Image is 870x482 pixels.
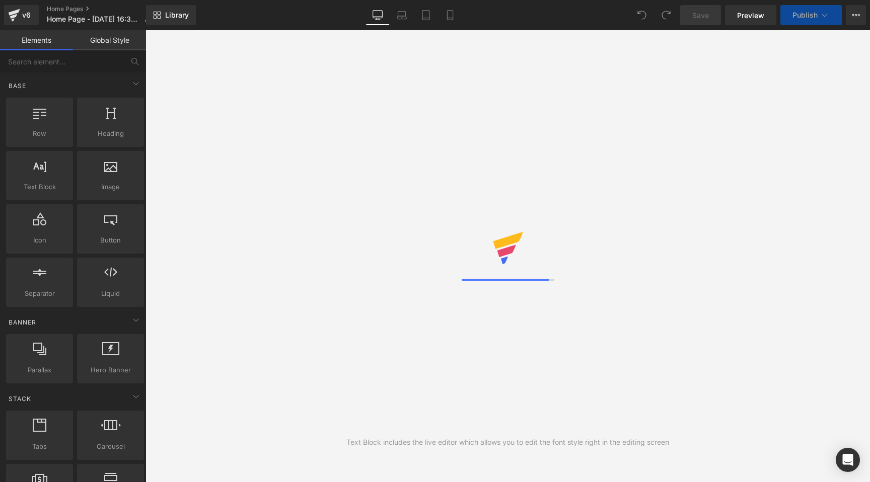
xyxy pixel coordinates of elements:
div: Open Intercom Messenger [836,448,860,472]
span: Preview [737,10,764,21]
span: Home Page - [DATE] 16:34:15 [47,15,140,23]
span: Row [9,128,70,139]
span: Icon [9,235,70,246]
a: New Library [146,5,196,25]
a: Preview [725,5,776,25]
button: More [846,5,866,25]
span: Button [80,235,141,246]
span: Tabs [9,441,70,452]
a: Global Style [73,30,146,50]
button: Redo [656,5,676,25]
button: Undo [632,5,652,25]
span: Liquid [80,288,141,299]
button: Publish [780,5,842,25]
a: Desktop [366,5,390,25]
a: Tablet [414,5,438,25]
a: Home Pages [47,5,160,13]
span: Text Block [9,182,70,192]
span: Separator [9,288,70,299]
span: Stack [8,394,32,404]
div: v6 [20,9,33,22]
span: Library [165,11,189,20]
a: v6 [4,5,39,25]
a: Laptop [390,5,414,25]
span: Banner [8,317,37,327]
a: Mobile [438,5,462,25]
span: Hero Banner [80,365,141,375]
span: Base [8,81,27,91]
span: Publish [792,11,818,19]
span: Image [80,182,141,192]
span: Parallax [9,365,70,375]
div: Text Block includes the live editor which allows you to edit the font style right in the editing ... [346,437,669,448]
span: Save [692,10,709,21]
span: Heading [80,128,141,139]
span: Carousel [80,441,141,452]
